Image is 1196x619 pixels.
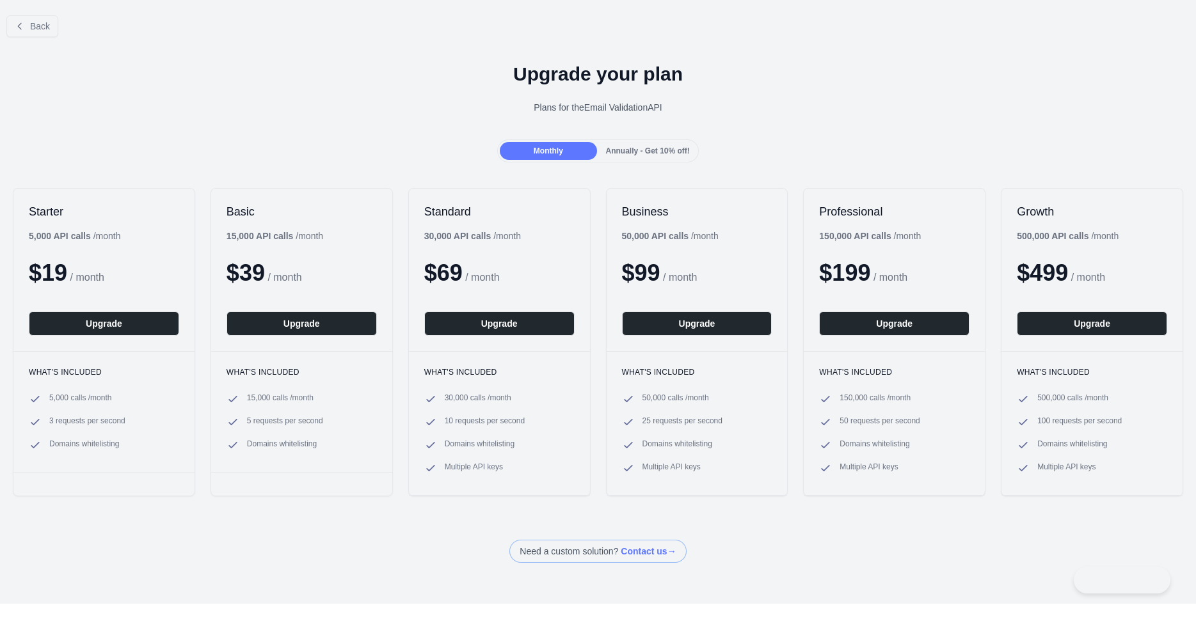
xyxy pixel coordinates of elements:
[622,231,689,241] b: 50,000 API calls
[819,230,921,242] div: / month
[819,231,891,241] b: 150,000 API calls
[622,204,772,219] h2: Business
[622,230,719,242] div: / month
[622,260,660,286] span: $ 99
[424,231,491,241] b: 30,000 API calls
[819,204,969,219] h2: Professional
[424,260,463,286] span: $ 69
[424,230,521,242] div: / month
[424,204,575,219] h2: Standard
[1074,567,1170,593] iframe: Toggle Customer Support
[819,260,870,286] span: $ 199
